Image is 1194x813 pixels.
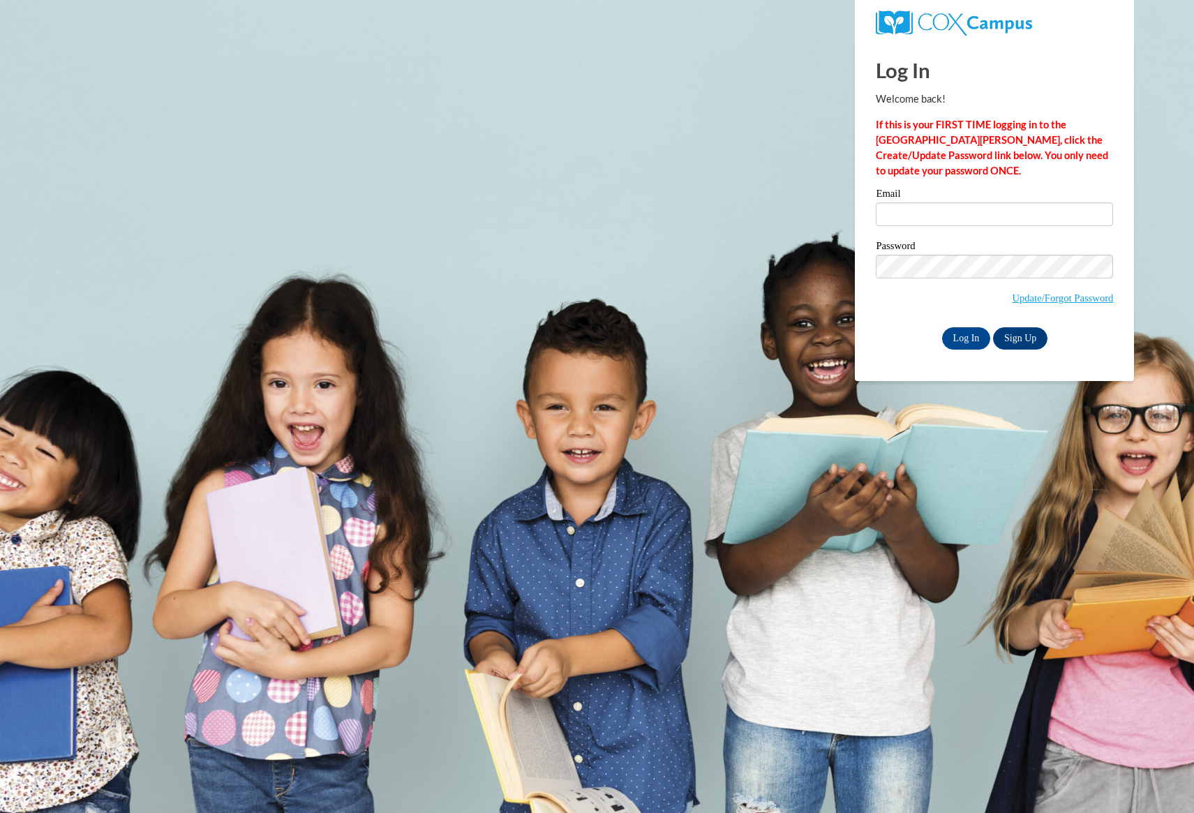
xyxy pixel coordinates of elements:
[942,327,991,350] input: Log In
[876,119,1108,177] strong: If this is your FIRST TIME logging in to the [GEOGRAPHIC_DATA][PERSON_NAME], click the Create/Upd...
[993,327,1047,350] a: Sign Up
[876,91,1113,107] p: Welcome back!
[876,241,1113,255] label: Password
[876,188,1113,202] label: Email
[1012,292,1113,304] a: Update/Forgot Password
[876,56,1113,84] h1: Log In
[876,10,1031,36] img: COX Campus
[876,16,1031,28] a: COX Campus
